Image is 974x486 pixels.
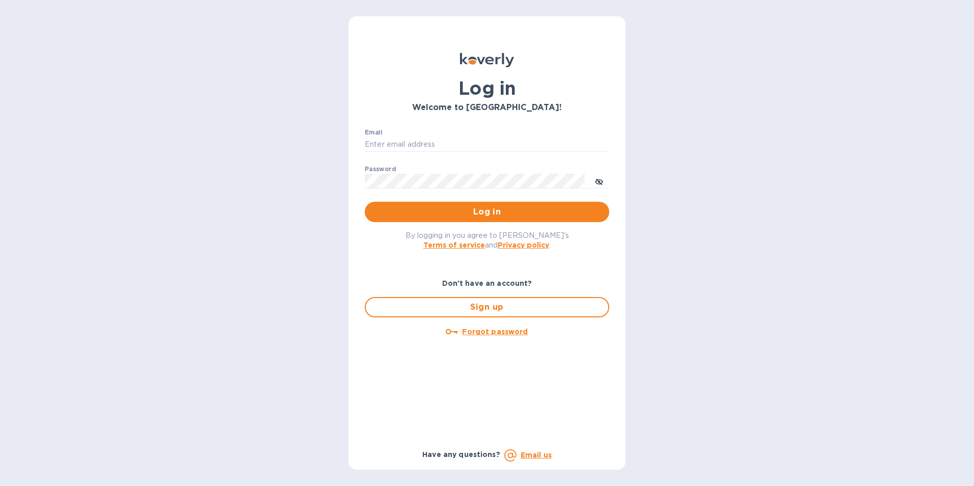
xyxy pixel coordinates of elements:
[498,241,549,249] a: Privacy policy
[365,129,383,136] label: Email
[365,166,396,172] label: Password
[373,206,601,218] span: Log in
[423,241,485,249] a: Terms of service
[365,77,609,99] h1: Log in
[365,297,609,317] button: Sign up
[422,450,500,458] b: Have any questions?
[405,231,569,249] span: By logging in you agree to [PERSON_NAME]'s and .
[365,137,609,152] input: Enter email address
[374,301,600,313] span: Sign up
[365,202,609,222] button: Log in
[521,451,552,459] a: Email us
[462,328,528,336] u: Forgot password
[589,171,609,191] button: toggle password visibility
[442,279,532,287] b: Don't have an account?
[365,103,609,113] h3: Welcome to [GEOGRAPHIC_DATA]!
[460,53,514,67] img: Koverly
